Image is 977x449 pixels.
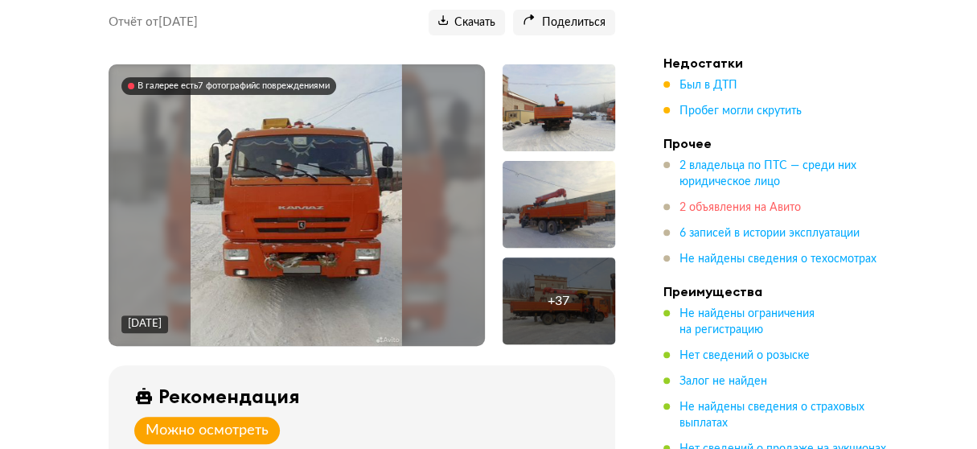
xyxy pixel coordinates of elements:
[679,308,815,336] span: Не найдены ограничения на регистрацию
[679,350,810,361] span: Нет сведений о розыске
[663,135,889,151] h4: Прочее
[109,14,198,31] p: Отчёт от [DATE]
[679,80,737,91] span: Был в ДТП
[138,80,330,92] div: В галерее есть 7 фотографий с повреждениями
[438,15,495,31] span: Скачать
[679,376,767,387] span: Залог не найден
[548,293,569,309] div: + 37
[128,317,162,332] div: [DATE]
[663,283,889,299] h4: Преимущества
[513,10,615,35] button: Поделиться
[158,385,300,407] div: Рекомендация
[663,55,889,71] h4: Недостатки
[679,402,864,429] span: Не найдены сведения о страховых выплатах
[191,64,402,346] img: Main car
[679,105,802,117] span: Пробег могли скрутить
[679,160,856,187] span: 2 владельца по ПТС — среди них юридическое лицо
[679,228,860,239] span: 6 записей в истории эксплуатации
[679,253,876,265] span: Не найдены сведения о техосмотрах
[523,15,605,31] span: Поделиться
[429,10,505,35] button: Скачать
[146,422,269,439] div: Можно осмотреть
[679,202,801,213] span: 2 объявления на Авито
